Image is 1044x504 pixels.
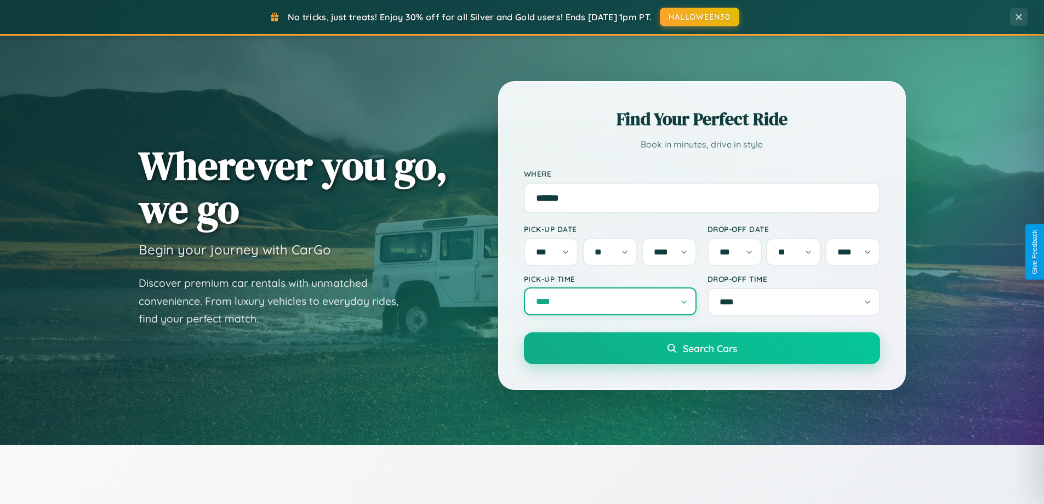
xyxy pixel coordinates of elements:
label: Pick-up Time [524,274,697,284]
label: Where [524,169,880,178]
h1: Wherever you go, we go [139,144,448,230]
div: Give Feedback [1031,230,1039,274]
h3: Begin your journey with CarGo [139,241,331,258]
button: Search Cars [524,332,880,364]
label: Drop-off Date [708,224,880,234]
button: HALLOWEEN30 [660,8,739,26]
p: Book in minutes, drive in style [524,137,880,152]
label: Pick-up Date [524,224,697,234]
span: Search Cars [683,342,737,354]
label: Drop-off Time [708,274,880,284]
p: Discover premium car rentals with unmatched convenience. From luxury vehicles to everyday rides, ... [139,274,413,328]
span: No tricks, just treats! Enjoy 30% off for all Silver and Gold users! Ends [DATE] 1pm PT. [288,12,652,22]
h2: Find Your Perfect Ride [524,107,880,131]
